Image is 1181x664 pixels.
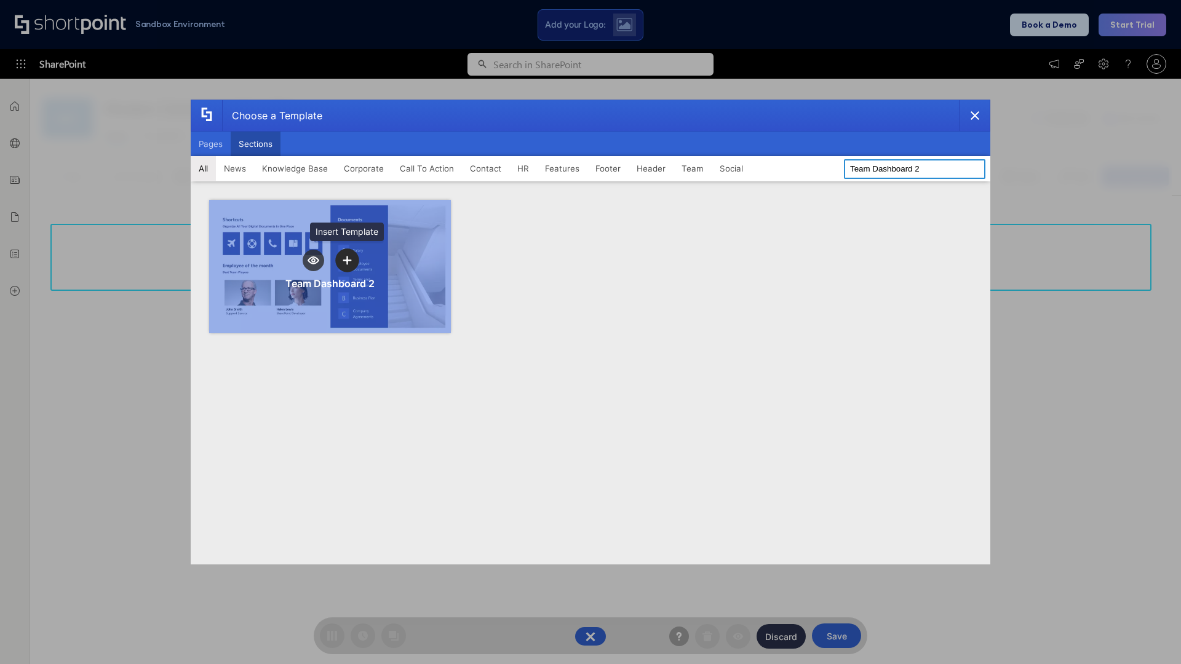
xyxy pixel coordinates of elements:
[231,132,280,156] button: Sections
[629,156,674,181] button: Header
[509,156,537,181] button: HR
[537,156,587,181] button: Features
[674,156,712,181] button: Team
[336,156,392,181] button: Corporate
[191,156,216,181] button: All
[254,156,336,181] button: Knowledge Base
[1119,605,1181,664] iframe: Chat Widget
[392,156,462,181] button: Call To Action
[191,132,231,156] button: Pages
[216,156,254,181] button: News
[285,277,375,290] div: Team Dashboard 2
[222,100,322,131] div: Choose a Template
[587,156,629,181] button: Footer
[191,100,990,564] div: template selector
[712,156,751,181] button: Social
[844,159,985,179] input: Search
[462,156,509,181] button: Contact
